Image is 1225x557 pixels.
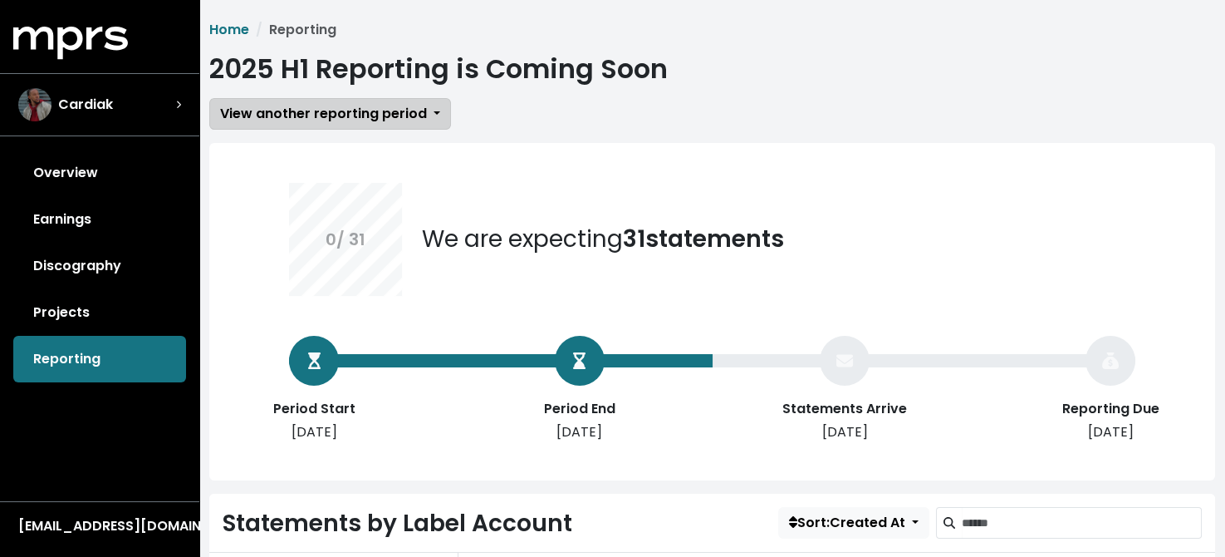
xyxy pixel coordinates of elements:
[623,223,784,255] b: 31 statements
[513,422,646,442] div: [DATE]
[13,32,128,52] a: mprs logo
[13,515,186,537] button: [EMAIL_ADDRESS][DOMAIN_NAME]
[220,104,427,123] span: View another reporting period
[422,222,784,257] div: We are expecting
[18,516,181,536] div: [EMAIL_ADDRESS][DOMAIN_NAME]
[778,399,911,419] div: Statements Arrive
[249,20,336,40] li: Reporting
[247,399,380,419] div: Period Start
[789,513,905,532] span: Sort: Created At
[247,422,380,442] div: [DATE]
[209,20,1215,40] nav: breadcrumb
[209,98,451,130] button: View another reporting period
[962,507,1202,539] input: Search label accounts
[778,507,929,539] button: Sort:Created At
[13,150,186,196] a: Overview
[778,422,911,442] div: [DATE]
[13,196,186,243] a: Earnings
[13,289,186,336] a: Projects
[209,20,249,39] a: Home
[209,53,668,85] h1: 2025 H1 Reporting is Coming Soon
[58,95,113,115] span: Cardiak
[1044,399,1177,419] div: Reporting Due
[18,88,51,121] img: The selected account / producer
[513,399,646,419] div: Period End
[1044,422,1177,442] div: [DATE]
[13,243,186,289] a: Discography
[223,510,572,538] h2: Statements by Label Account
